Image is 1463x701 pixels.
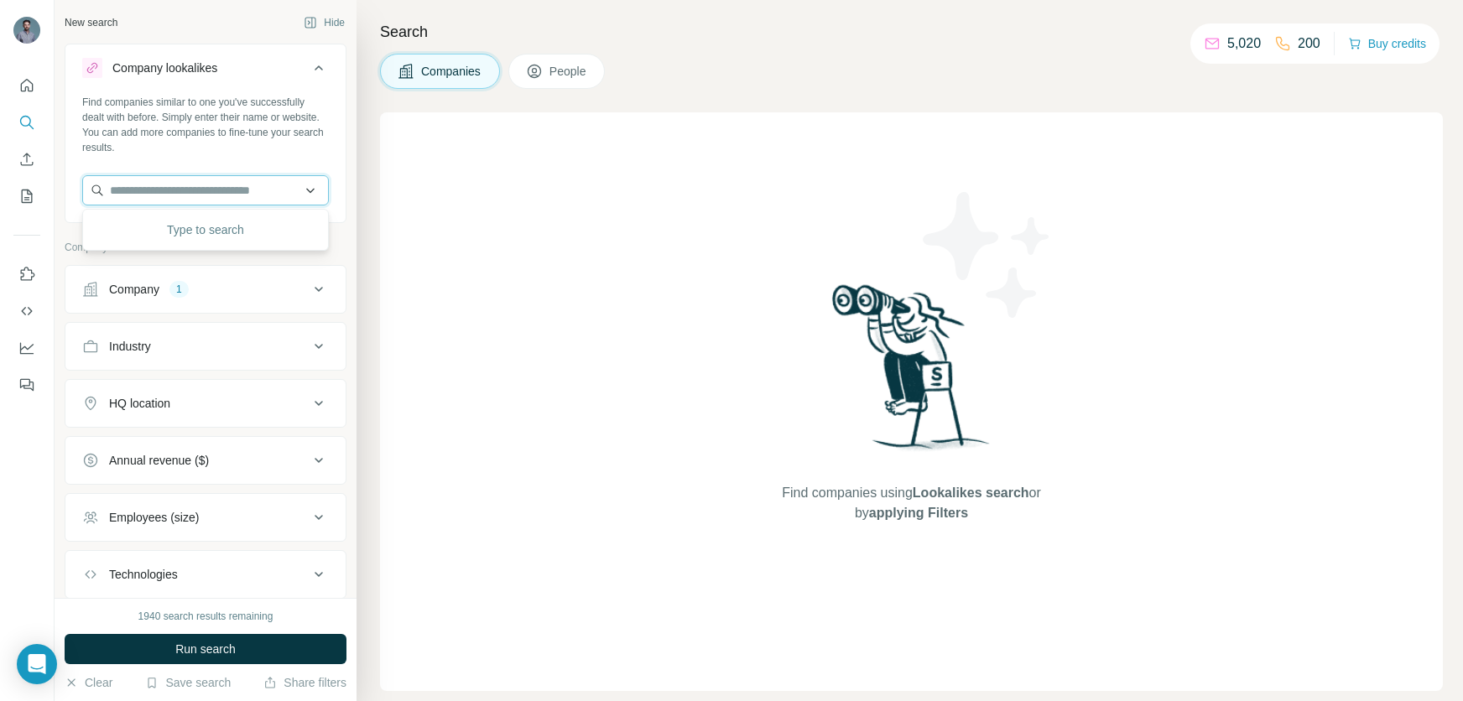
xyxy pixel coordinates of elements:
button: My lists [13,181,40,211]
button: Company1 [65,269,346,309]
span: applying Filters [869,506,968,520]
button: Quick start [13,70,40,101]
div: Type to search [86,213,325,247]
button: Buy credits [1348,32,1426,55]
div: 1 [169,282,189,297]
button: Company lookalikes [65,48,346,95]
button: Use Surfe on LinkedIn [13,259,40,289]
button: Hide [292,10,357,35]
img: Avatar [13,17,40,44]
button: Annual revenue ($) [65,440,346,480]
div: Company [109,281,159,298]
span: Companies [421,63,482,80]
button: Share filters [263,674,346,691]
div: 1940 search results remaining [138,609,273,624]
img: Surfe Illustration - Woman searching with binoculars [825,280,999,467]
button: Feedback [13,370,40,400]
p: 200 [1298,34,1320,54]
button: Save search [145,674,231,691]
span: Lookalikes search [913,486,1029,500]
div: Industry [109,338,151,355]
button: Employees (size) [65,497,346,537]
button: Dashboard [13,333,40,363]
h4: Search [380,20,1443,44]
span: People [549,63,588,80]
span: Find companies using or by [777,483,1045,523]
button: HQ location [65,383,346,423]
img: Surfe Illustration - Stars [912,179,1063,330]
button: Clear [65,674,112,691]
div: HQ location [109,395,170,412]
button: Search [13,107,40,138]
button: Enrich CSV [13,144,40,174]
p: 5,020 [1227,34,1261,54]
div: Find companies similar to one you've successfully dealt with before. Simply enter their name or w... [82,95,329,155]
div: Company lookalikes [112,60,217,76]
button: Use Surfe API [13,296,40,326]
div: Annual revenue ($) [109,452,209,469]
div: Employees (size) [109,509,199,526]
span: Run search [175,641,236,657]
button: Technologies [65,554,346,595]
div: New search [65,15,117,30]
div: Technologies [109,566,178,583]
button: Industry [65,326,346,366]
div: Open Intercom Messenger [17,644,57,684]
button: Run search [65,634,346,664]
p: Company information [65,240,346,255]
